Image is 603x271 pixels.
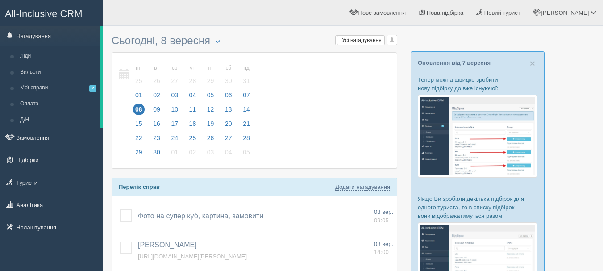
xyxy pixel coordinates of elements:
a: 23 [148,133,165,147]
a: 19 [202,119,219,133]
span: 21 [241,118,252,129]
a: 13 [220,104,237,119]
a: 18 [184,119,201,133]
span: 25 [187,132,199,144]
a: 05 [238,147,253,162]
span: 02 [151,89,162,101]
span: 30 [223,75,234,87]
span: 25 [133,75,145,87]
p: Якщо Ви зробили декілька підбірок для одного туриста, то в списку підбірок вони відображатимуться... [418,195,537,220]
a: чт 28 [184,59,201,90]
span: 09 [151,104,162,115]
a: Оплата [16,96,100,112]
a: 08 [130,104,147,119]
a: 12 [202,104,219,119]
a: 20 [220,119,237,133]
a: вт 26 [148,59,165,90]
span: 28 [187,75,199,87]
span: Фото на супер куб, картина, замовити [138,212,263,220]
small: пн [133,64,145,72]
span: 28 [241,132,252,144]
a: 04 [184,90,201,104]
span: 01 [133,89,145,101]
a: 17 [166,119,183,133]
a: 03 [202,147,219,162]
p: Тепер можна швидко зробити нову підбірку до вже існуючої: [418,75,537,92]
span: 27 [223,132,234,144]
a: 27 [220,133,237,147]
small: чт [187,64,199,72]
span: 30 [151,146,162,158]
a: 08 вер. 09:05 [374,208,393,225]
span: Новий турист [484,9,520,16]
span: 31 [241,75,252,87]
span: 26 [151,75,162,87]
span: Нова підбірка [427,9,464,16]
a: 30 [148,147,165,162]
span: 05 [205,89,216,101]
a: 01 [166,147,183,162]
span: 20 [223,118,234,129]
a: 21 [238,119,253,133]
a: [URL][DOMAIN_NAME][PERSON_NAME] [138,253,247,260]
small: ср [169,64,180,72]
a: Д/Н [16,112,100,128]
span: 16 [151,118,162,129]
span: 05 [241,146,252,158]
span: 27 [169,75,180,87]
span: 03 [169,89,180,101]
a: 08 вер. 14:00 [374,240,393,257]
a: Ліди [16,48,100,64]
a: Додати нагадування [335,183,390,191]
small: пт [205,64,216,72]
a: 10 [166,104,183,119]
a: 02 [184,147,201,162]
span: 13 [223,104,234,115]
a: 16 [148,119,165,133]
a: 06 [220,90,237,104]
span: 08 вер. [374,208,393,215]
a: 03 [166,90,183,104]
a: нд 31 [238,59,253,90]
h3: Сьогодні, 8 вересня [112,35,397,48]
button: Close [530,58,535,68]
a: 29 [130,147,147,162]
a: 09 [148,104,165,119]
a: 05 [202,90,219,104]
span: 2 [89,85,96,91]
a: сб 30 [220,59,237,90]
a: 07 [238,90,253,104]
a: Оновлення від 7 вересня [418,59,491,66]
span: 07 [241,89,252,101]
a: пн 25 [130,59,147,90]
small: нд [241,64,252,72]
span: All-Inclusive CRM [5,8,83,19]
span: Нове замовлення [358,9,406,16]
a: Мої справи2 [16,80,100,96]
a: All-Inclusive CRM [0,0,102,25]
a: 04 [220,147,237,162]
span: × [530,58,535,68]
span: 15 [133,118,145,129]
span: 08 вер. [374,241,393,247]
a: ср 27 [166,59,183,90]
span: 14:00 [374,249,389,255]
a: 28 [238,133,253,147]
small: сб [223,64,234,72]
a: Вильоти [16,64,100,80]
span: Усі нагадування [342,37,382,43]
a: 11 [184,104,201,119]
span: 03 [205,146,216,158]
span: [PERSON_NAME] [541,9,589,16]
a: 25 [184,133,201,147]
a: 15 [130,119,147,133]
span: 02 [187,146,199,158]
span: 17 [169,118,180,129]
img: %D0%BF%D1%96%D0%B4%D0%B1%D1%96%D1%80%D0%BA%D0%B0-%D1%82%D1%83%D1%80%D0%B8%D1%81%D1%82%D1%83-%D1%8... [418,95,537,177]
span: 29 [205,75,216,87]
span: 06 [223,89,234,101]
small: вт [151,64,162,72]
a: 01 [130,90,147,104]
span: 24 [169,132,180,144]
a: 02 [148,90,165,104]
